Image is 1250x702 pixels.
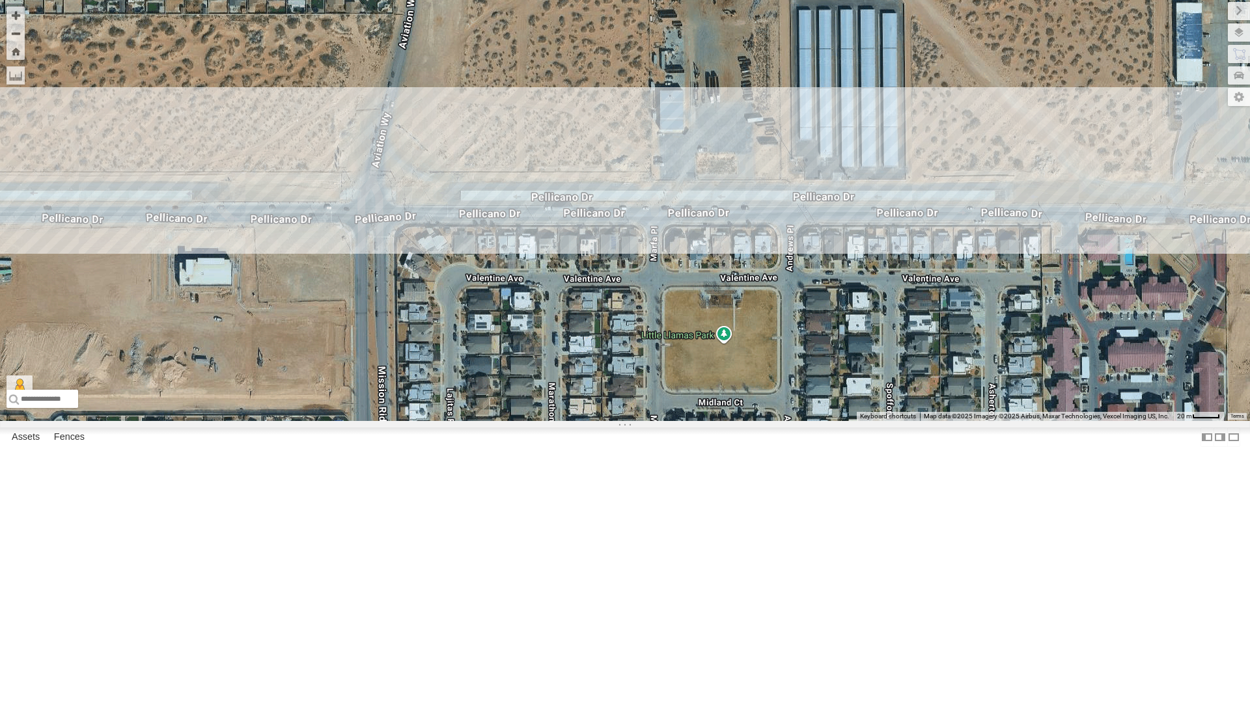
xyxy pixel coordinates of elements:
[1228,88,1250,106] label: Map Settings
[7,42,25,60] button: Zoom Home
[1201,427,1214,446] label: Dock Summary Table to the Left
[7,66,25,85] label: Measure
[7,375,33,401] button: Drag Pegman onto the map to open Street View
[1214,427,1227,446] label: Dock Summary Table to the Right
[1230,414,1244,419] a: Terms (opens in new tab)
[7,7,25,24] button: Zoom in
[5,428,46,446] label: Assets
[48,428,91,446] label: Fences
[1173,412,1224,421] button: Map Scale: 20 m per 39 pixels
[7,24,25,42] button: Zoom out
[1177,412,1192,420] span: 20 m
[860,412,916,421] button: Keyboard shortcuts
[924,412,1169,420] span: Map data ©2025 Imagery ©2025 Airbus, Maxar Technologies, Vexcel Imaging US, Inc.
[1227,427,1240,446] label: Hide Summary Table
